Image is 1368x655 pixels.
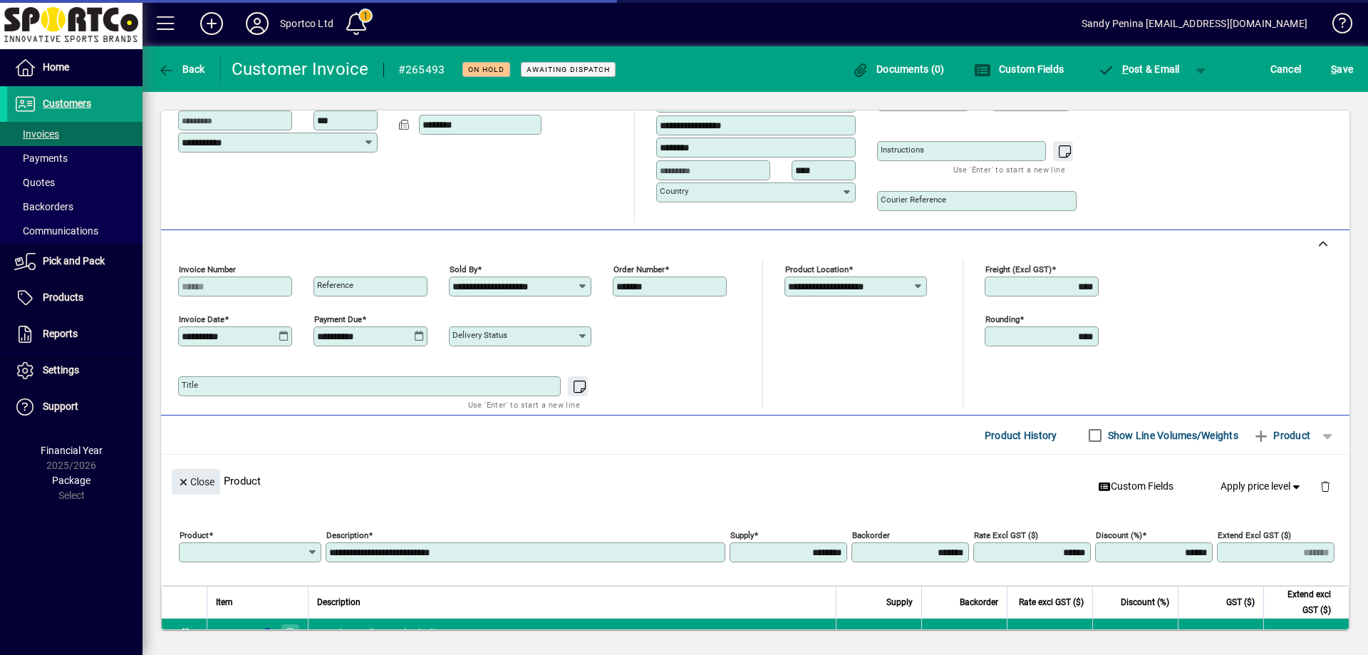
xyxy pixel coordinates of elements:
span: Home [43,61,69,73]
a: Settings [7,353,142,388]
span: Package [52,475,90,486]
mat-label: Supply [730,530,754,540]
mat-label: Instructions [881,145,924,155]
button: Custom Fields [1092,474,1179,500]
td: 0.0000 [1092,619,1178,647]
td: 189.00 [1178,619,1263,647]
button: Custom Fields [970,56,1067,82]
a: Payments [7,146,142,170]
mat-label: Order number [613,264,665,274]
span: Support [43,401,78,412]
button: Post & Email [1090,56,1187,82]
a: Products [7,280,142,316]
button: Close [172,469,220,495]
mat-label: Country [660,186,688,196]
a: Home [7,50,142,86]
a: Invoices [7,122,142,146]
span: Close [177,470,214,494]
span: Product History [985,424,1057,447]
span: GST ($) [1226,594,1255,610]
span: Back [157,63,205,75]
span: P [1122,63,1129,75]
span: Rate excl GST ($) [1019,594,1084,610]
a: Communications [7,219,142,243]
mat-label: Invoice date [179,314,224,324]
app-page-header-button: Close [168,475,224,488]
mat-label: Discount (%) [1096,530,1142,540]
mat-label: Courier Reference [881,195,946,205]
app-page-header-button: Back [142,56,221,82]
mat-label: Payment due [314,314,362,324]
mat-label: Invoice number [179,264,236,274]
div: 4.2000 [1016,626,1084,640]
button: Cancel [1267,56,1305,82]
a: Quotes [7,170,142,195]
div: Sandy Penina [EMAIL_ADDRESS][DOMAIN_NAME] [1082,12,1307,35]
span: Communications [14,225,98,237]
div: 87005 [216,626,245,640]
span: ave [1331,58,1353,81]
a: Pick and Pack [7,244,142,279]
span: Products [43,292,83,303]
span: Financial Year [41,445,103,456]
button: Add [189,11,234,36]
span: Awaiting Dispatch [527,65,610,74]
mat-label: Delivery status [452,330,507,340]
span: Custom Fields [1098,479,1173,494]
span: Apply price level [1221,479,1303,494]
mat-hint: Use 'Enter' to start a new line [468,396,580,413]
span: Description [317,594,361,610]
span: Sportco Ltd Warehouse [258,625,274,641]
span: Documents (0) [852,63,945,75]
span: Extend excl GST ($) [1273,587,1331,618]
mat-label: Product [180,530,209,540]
button: Product History [979,423,1063,448]
button: Save [1327,56,1357,82]
span: On hold [468,65,504,74]
span: 300.0000 [869,626,913,640]
span: 50.0000 [960,626,998,640]
mat-label: Description [326,530,368,540]
label: Show Line Volumes/Weights [1105,428,1238,443]
span: Backorder [960,594,998,610]
mat-label: Rate excl GST ($) [974,530,1038,540]
mat-label: Sold by [450,264,477,274]
span: Quotes [14,177,55,188]
span: Product [1253,424,1310,447]
span: Sneaker Balls - Basketball r [317,626,440,640]
div: Customer Invoice [232,58,369,81]
span: Customers [43,98,91,109]
span: Custom Fields [974,63,1064,75]
mat-label: Product location [785,264,849,274]
button: Back [154,56,209,82]
button: Profile [234,11,280,36]
mat-label: Rounding [985,314,1020,324]
span: S [1331,63,1337,75]
a: Support [7,389,142,425]
div: #265493 [398,58,445,81]
td: 1260.00 [1263,619,1349,647]
span: Item [216,594,233,610]
a: Knowledge Base [1322,3,1350,49]
mat-label: Backorder [852,530,890,540]
span: Reports [43,328,78,339]
div: Sportco Ltd [280,12,333,35]
span: ost & Email [1097,63,1180,75]
span: Settings [43,364,79,376]
span: Pick and Pack [43,255,105,267]
mat-label: Title [182,380,198,390]
span: Payments [14,153,68,164]
button: Delete [1308,469,1342,503]
app-page-header-button: Delete [1308,480,1342,492]
button: Apply price level [1215,474,1309,500]
mat-label: Reference [317,280,353,290]
span: Invoices [14,128,59,140]
button: Documents (0) [849,56,948,82]
a: Backorders [7,195,142,219]
mat-label: Freight (excl GST) [985,264,1052,274]
button: Product [1245,423,1317,448]
a: Reports [7,316,142,352]
mat-label: Extend excl GST ($) [1218,530,1291,540]
span: Discount (%) [1121,594,1169,610]
mat-hint: Use 'Enter' to start a new line [953,161,1065,177]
